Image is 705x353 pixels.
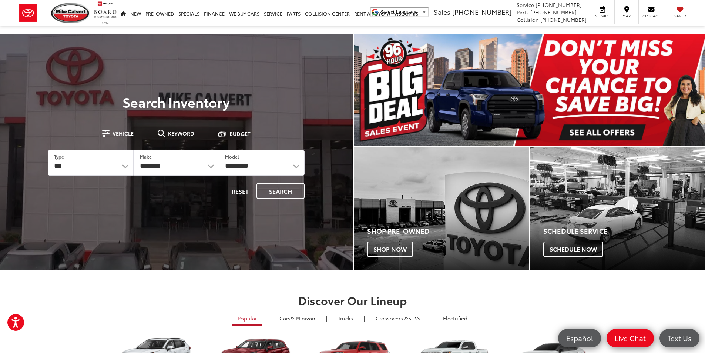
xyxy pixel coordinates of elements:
[332,312,359,324] a: Trucks
[540,16,587,23] span: [PHONE_NUMBER]
[611,333,649,343] span: Live Chat
[168,131,194,136] span: Keyword
[362,314,367,322] li: |
[92,294,614,306] h2: Discover Our Lineup
[543,242,603,257] span: Schedule Now
[54,153,64,160] label: Type
[429,314,434,322] li: |
[607,329,654,347] a: Live Chat
[452,7,511,17] span: [PHONE_NUMBER]
[618,13,635,19] span: Map
[225,153,239,160] label: Model
[229,131,251,136] span: Budget
[558,329,601,347] a: Español
[256,183,305,199] button: Search
[642,13,660,19] span: Contact
[113,131,134,136] span: Vehicle
[266,314,271,322] li: |
[563,333,597,343] span: Español
[376,314,408,322] span: Crossovers &
[225,183,255,199] button: Reset
[659,329,699,347] a: Text Us
[31,94,322,109] h3: Search Inventory
[517,1,534,9] span: Service
[367,242,413,257] span: Shop Now
[354,147,529,270] a: Shop Pre-Owned Shop Now
[232,312,262,326] a: Popular
[422,9,427,15] span: ▼
[530,147,705,270] a: Schedule Service Schedule Now
[672,13,688,19] span: Saved
[140,153,152,160] label: Make
[543,227,705,235] h4: Schedule Service
[536,1,582,9] span: [PHONE_NUMBER]
[291,314,315,322] span: & Minivan
[594,13,611,19] span: Service
[324,314,329,322] li: |
[370,312,426,324] a: SUVs
[367,227,529,235] h4: Shop Pre-Owned
[530,147,705,270] div: Toyota
[434,7,450,17] span: Sales
[51,3,90,23] img: Mike Calvert Toyota
[437,312,473,324] a: Electrified
[530,9,577,16] span: [PHONE_NUMBER]
[517,9,529,16] span: Parts
[354,147,529,270] div: Toyota
[664,333,695,343] span: Text Us
[517,16,539,23] span: Collision
[274,312,321,324] a: Cars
